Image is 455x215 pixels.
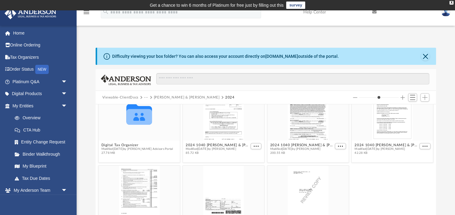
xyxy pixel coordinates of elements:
[61,76,74,88] span: arrow_drop_down
[420,93,430,102] button: Add
[419,143,430,149] button: More options
[83,9,90,16] i: menu
[61,100,74,112] span: arrow_drop_down
[4,88,77,100] a: Digital Productsarrow_drop_down
[270,143,333,147] button: 2024 1040 [PERSON_NAME] & [PERSON_NAME] authorization - please sign.pdf
[286,2,305,9] a: survey
[4,27,77,39] a: Home
[3,7,58,19] img: Anderson Advisors Platinum Portal
[353,95,357,100] button: Decrease column size
[156,73,429,85] input: Search files and folders
[355,147,418,151] span: Modified [DATE] by [PERSON_NAME]
[35,65,49,74] div: NEW
[4,39,77,51] a: Online Ordering
[335,143,346,149] button: More options
[449,1,453,5] div: close
[4,51,77,63] a: Tax Organizers
[355,143,418,147] button: 2024 1040 [PERSON_NAME] & [PERSON_NAME] Instructions.pdf
[186,151,249,155] span: 85.72 KB
[61,88,74,100] span: arrow_drop_down
[4,63,77,76] a: Order StatusNEW
[102,95,138,100] button: Viewable-ClientDocs
[270,151,333,155] span: 200.55 KB
[186,143,249,147] button: 2024 1040 [PERSON_NAME] & [PERSON_NAME] - AZ Form 140V Payment Voucher.pdf
[83,12,90,16] a: menu
[101,143,173,147] button: Digital Tax Organizer
[9,172,77,184] a: Tax Due Dates
[4,76,77,88] a: Platinum Q&Aarrow_drop_down
[355,151,418,155] span: 42.28 KB
[150,2,284,9] div: Get a chance to win 6 months of Platinum for free just by filling out this
[144,95,148,100] button: ···
[4,184,74,197] a: My Anderson Teamarrow_drop_down
[101,151,173,155] span: 27.78 MB
[186,147,249,151] span: Modified [DATE] by [PERSON_NAME]
[61,184,74,197] span: arrow_drop_down
[9,136,77,148] a: Entity Change Request
[4,100,77,112] a: My Entitiesarrow_drop_down
[102,8,109,15] i: search
[265,54,298,59] a: [DOMAIN_NAME]
[359,95,399,100] input: Column size
[408,93,417,102] button: Switch to List View
[9,148,77,160] a: Binder Walkthrough
[9,112,77,124] a: Overview
[421,52,430,61] button: Close
[400,95,405,100] button: Increase column size
[112,53,339,60] div: Difficulty viewing your box folder? You can also access your account directly on outside of the p...
[9,124,77,136] a: CTA Hub
[270,147,333,151] span: Modified [DATE] by [PERSON_NAME]
[225,95,235,100] button: 2024
[101,147,173,151] span: Modified [DATE] by [PERSON_NAME] Advisors Portal
[9,160,74,172] a: My Blueprint
[251,143,262,149] button: More options
[154,95,220,100] button: [PERSON_NAME] & [PERSON_NAME]
[441,8,450,17] img: User Pic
